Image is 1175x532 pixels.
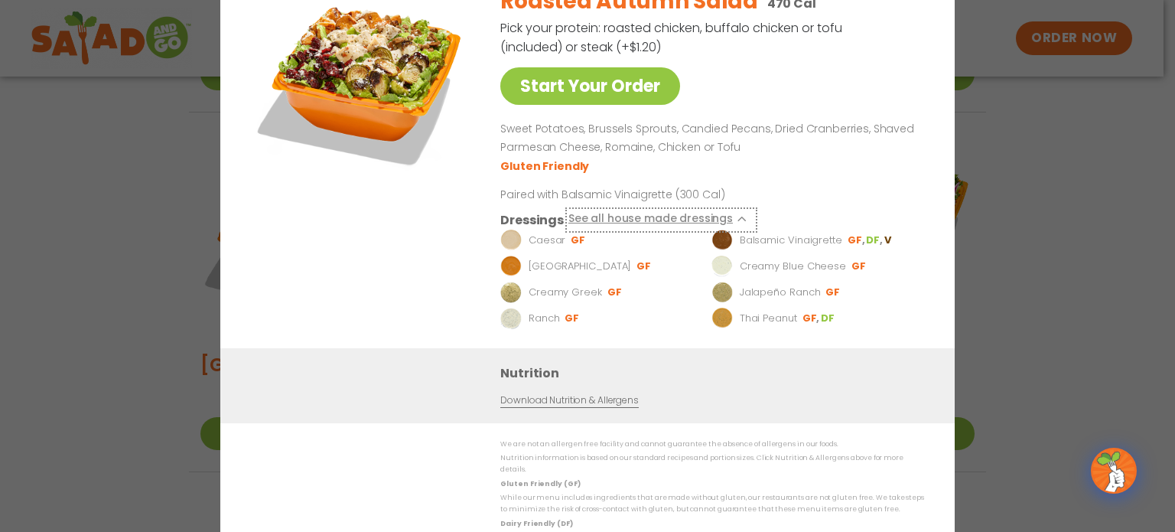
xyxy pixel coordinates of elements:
[529,259,631,274] p: [GEOGRAPHIC_DATA]
[500,282,522,303] img: Dressing preview image for Creamy Greek
[500,67,680,105] a: Start Your Order
[500,18,845,57] p: Pick your protein: roasted chicken, buffalo chicken or tofu (included) or steak (+$1.20)
[529,233,565,248] p: Caesar
[1092,449,1135,492] img: wpChatIcon
[571,233,587,247] li: GF
[711,282,733,303] img: Dressing preview image for Jalapeño Ranch
[740,259,846,274] p: Creamy Blue Cheese
[529,311,560,326] p: Ranch
[500,158,591,175] li: Gluten Friendly
[565,312,581,325] li: GF
[568,211,754,230] button: See all house made dressings
[500,364,932,383] h3: Nutrition
[711,308,733,329] img: Dressing preview image for Thai Peanut
[500,479,580,488] strong: Gluten Friendly (GF)
[500,211,564,230] h3: Dressings
[607,286,623,299] li: GF
[500,519,572,528] strong: Dairy Friendly (DF)
[711,256,733,277] img: Dressing preview image for Creamy Blue Cheese
[529,285,602,300] p: Creamy Greek
[500,308,522,329] img: Dressing preview image for Ranch
[866,233,884,247] li: DF
[740,233,842,248] p: Balsamic Vinaigrette
[740,311,797,326] p: Thai Peanut
[636,259,653,273] li: GF
[884,233,893,247] li: V
[500,120,918,157] p: Sweet Potatoes, Brussels Sprouts, Candied Pecans, Dried Cranberries, Shaved Parmesan Cheese, Roma...
[711,230,733,251] img: Dressing preview image for Balsamic Vinaigrette
[500,393,638,408] a: Download Nutrition & Allergens
[740,285,821,300] p: Jalapeño Ranch
[851,259,867,273] li: GF
[802,312,821,325] li: GF
[821,312,836,325] li: DF
[500,452,924,476] p: Nutrition information is based on our standard recipes and portion sizes. Click Nutrition & Aller...
[500,256,522,277] img: Dressing preview image for BBQ Ranch
[500,492,924,516] p: While our menu includes ingredients that are made without gluten, our restaurants are not gluten ...
[500,187,783,203] p: Paired with Balsamic Vinaigrette (300 Cal)
[500,439,924,450] p: We are not an allergen free facility and cannot guarantee the absence of allergens in our foods.
[848,233,866,247] li: GF
[825,286,841,299] li: GF
[500,230,522,251] img: Dressing preview image for Caesar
